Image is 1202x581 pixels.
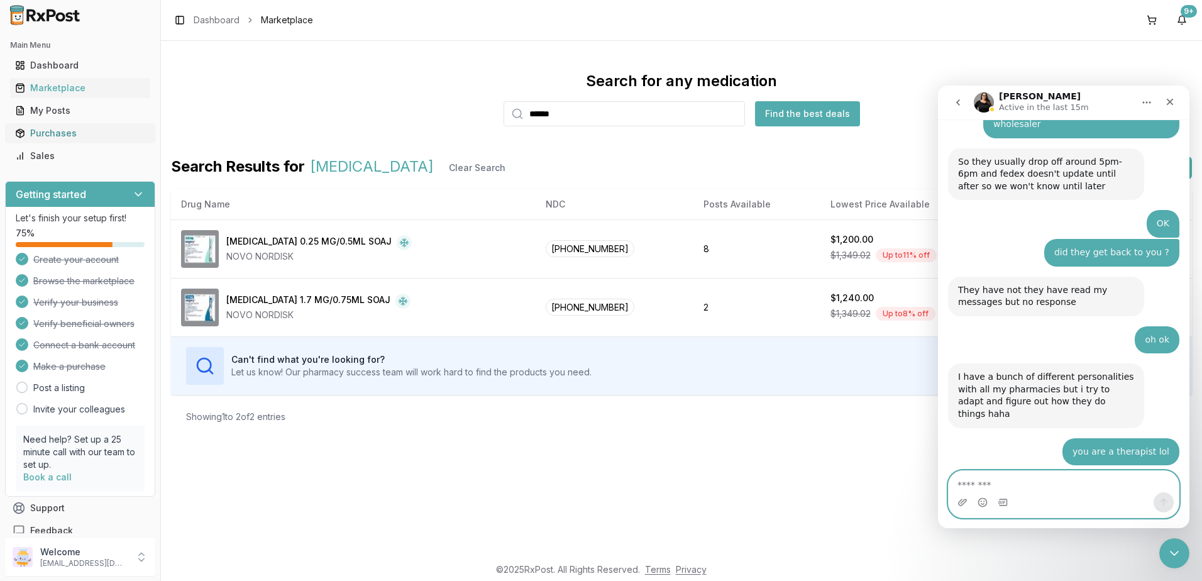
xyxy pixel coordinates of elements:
[15,59,145,72] div: Dashboard
[171,157,305,179] span: Search Results for
[546,240,634,257] span: [PHONE_NUMBER]
[693,219,820,278] td: 8
[231,366,592,379] p: Let us know! Our pharmacy success team will work hard to find the products you need.
[33,318,135,330] span: Verify beneficial owners
[10,145,150,167] a: Sales
[226,235,392,250] div: [MEDICAL_DATA] 0.25 MG/0.5ML SOAJ
[5,123,155,143] button: Purchases
[676,564,707,575] a: Privacy
[40,558,128,568] p: [EMAIL_ADDRESS][DOMAIN_NAME]
[830,233,873,246] div: $1,200.00
[40,546,128,558] p: Welcome
[16,212,145,224] p: Let's finish your setup first!
[1181,5,1197,18] div: 9+
[536,189,693,219] th: NDC
[1159,538,1189,568] iframe: Intercom live chat
[33,339,135,351] span: Connect a bank account
[5,78,155,98] button: Marketplace
[33,360,106,373] span: Make a purchase
[645,564,671,575] a: Terms
[261,14,313,26] span: Marketplace
[15,127,145,140] div: Purchases
[15,104,145,117] div: My Posts
[693,189,820,219] th: Posts Available
[546,299,634,316] span: [PHONE_NUMBER]
[5,101,155,121] button: My Posts
[10,99,150,122] a: My Posts
[231,353,592,366] h3: Can't find what you're looking for?
[5,497,155,519] button: Support
[16,187,86,202] h3: Getting started
[10,40,150,50] h2: Main Menu
[226,294,390,309] div: [MEDICAL_DATA] 1.7 MG/0.75ML SOAJ
[23,433,137,471] p: Need help? Set up a 25 minute call with our team to set up.
[310,157,434,179] span: [MEDICAL_DATA]
[10,77,150,99] a: Marketplace
[181,230,219,268] img: Wegovy 0.25 MG/0.5ML SOAJ
[15,150,145,162] div: Sales
[820,189,1004,219] th: Lowest Price Available
[33,296,118,309] span: Verify your business
[10,54,150,77] a: Dashboard
[439,157,516,179] button: Clear Search
[830,307,871,320] span: $1,349.02
[5,5,85,25] img: RxPost Logo
[171,189,536,219] th: Drug Name
[33,382,85,394] a: Post a listing
[830,292,874,304] div: $1,240.00
[23,472,72,482] a: Book a call
[226,309,411,321] div: NOVO NORDISK
[30,524,73,537] span: Feedback
[5,146,155,166] button: Sales
[33,275,135,287] span: Browse the marketplace
[226,250,412,263] div: NOVO NORDISK
[5,55,155,75] button: Dashboard
[10,122,150,145] a: Purchases
[938,86,1189,528] iframe: Intercom live chat
[5,519,155,542] button: Feedback
[1172,10,1192,30] button: 9+
[181,289,219,326] img: Wegovy 1.7 MG/0.75ML SOAJ
[586,71,777,91] div: Search for any medication
[194,14,240,26] a: Dashboard
[15,82,145,94] div: Marketplace
[13,547,33,567] img: User avatar
[830,249,871,262] span: $1,349.02
[194,14,313,26] nav: breadcrumb
[755,101,860,126] button: Find the best deals
[876,307,935,321] div: Up to 8 % off
[876,248,937,262] div: Up to 11 % off
[16,227,35,240] span: 75 %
